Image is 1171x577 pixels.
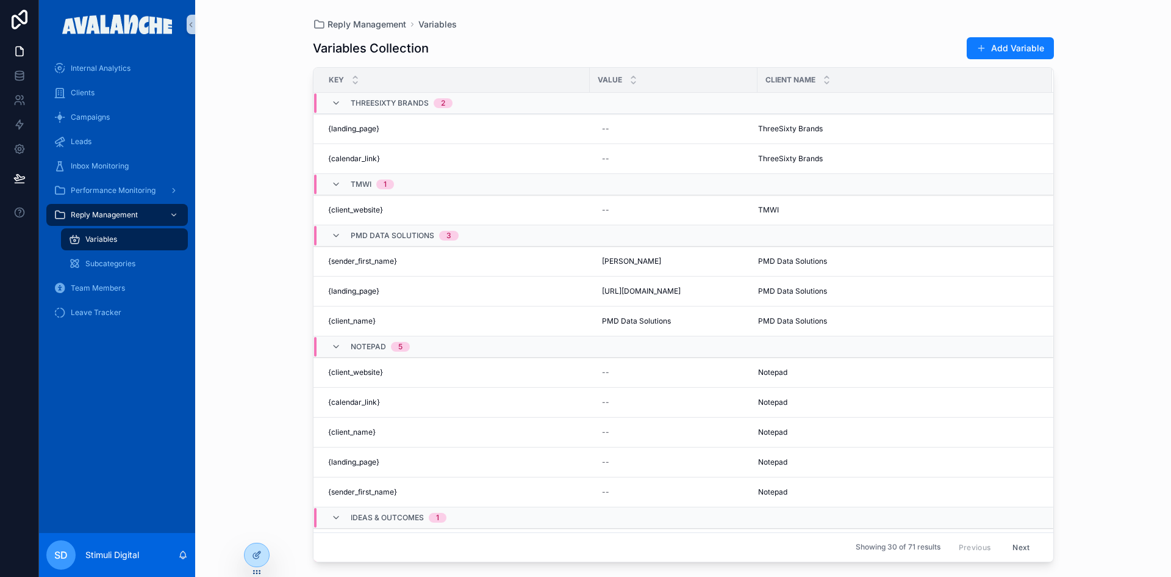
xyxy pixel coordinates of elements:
[328,316,582,326] a: {client_name}
[597,363,750,382] a: --
[597,393,750,412] a: --
[758,457,1037,467] a: Notepad
[54,548,68,562] span: SD
[351,231,434,241] span: PMD Data Solutions
[602,457,609,467] div: --
[758,124,823,134] span: ThreeSixty Brands
[71,137,91,147] span: Leads
[418,18,457,31] span: Variables
[85,549,139,561] p: Stimuli Digital
[351,513,424,523] span: Ideas & Outcomes
[328,397,582,407] a: {calendar_link}
[597,482,750,502] a: --
[328,154,380,164] span: {calendar_link}
[328,124,582,134] a: {landing_page}
[46,131,188,153] a: Leads
[46,277,188,299] a: Team Members
[328,124,379,134] span: {landing_page}
[71,88,95,98] span: Clients
[758,427,787,437] span: Notepad
[328,368,582,377] a: {client_website}
[71,112,110,122] span: Campaigns
[61,253,188,275] a: Subcategories
[597,252,750,271] a: [PERSON_NAME]
[967,37,1054,59] button: Add Variable
[328,487,582,497] a: {sender_first_name}
[328,205,582,215] a: {client_website}
[758,256,1037,266] a: PMD Data Solutions
[441,98,445,108] div: 2
[351,342,386,352] span: Notepad
[46,302,188,324] a: Leave Tracker
[46,82,188,104] a: Clients
[758,368,787,377] span: Notepad
[328,154,582,164] a: {calendar_link}
[602,286,681,296] span: [URL][DOMAIN_NAME]
[758,205,779,215] span: TMWI
[597,311,750,331] a: PMD Data Solutions
[351,98,429,108] span: ThreeSixty Brands
[758,286,1037,296] a: PMD Data Solutions
[398,342,403,352] div: 5
[758,316,827,326] span: PMD Data Solutions
[328,397,380,407] span: {calendar_link}
[85,259,135,269] span: Subcategories
[71,283,125,293] span: Team Members
[597,149,750,169] a: --
[597,452,750,472] a: --
[758,286,827,296] span: PMD Data Solutions
[758,154,1037,164] a: ThreeSixty Brands
[328,286,582,296] a: {landing_page}
[328,18,406,31] span: Reply Management
[602,368,609,377] div: --
[602,124,609,134] div: --
[758,427,1037,437] a: Notepad
[758,368,1037,377] a: Notepad
[597,119,750,139] a: --
[598,75,622,85] span: Value
[328,205,383,215] span: {client_website}
[313,40,429,57] h1: Variables Collection
[758,487,1037,497] a: Notepad
[758,124,1037,134] a: ThreeSixty Brands
[384,180,387,189] div: 1
[602,154,609,164] div: --
[328,457,582,467] a: {landing_page}
[602,316,671,326] span: PMD Data Solutions
[328,316,376,326] span: {client_name}
[602,256,661,266] span: [PERSON_NAME]
[328,487,397,497] span: {sender_first_name}
[597,281,750,301] a: [URL][DOMAIN_NAME]
[758,397,1037,407] a: Notepad
[602,205,609,215] div: --
[61,228,188,250] a: Variables
[46,204,188,226] a: Reply Management
[1004,538,1038,557] button: Next
[856,543,940,553] span: Showing 30 of 71 results
[328,256,397,266] span: {sender_first_name}
[328,368,383,377] span: {client_website}
[46,106,188,128] a: Campaigns
[446,231,451,241] div: 3
[71,186,156,195] span: Performance Monitoring
[71,64,131,73] span: Internal Analytics
[758,487,787,497] span: Notepad
[62,15,173,34] img: App logo
[328,457,379,467] span: {landing_page}
[329,75,344,85] span: Key
[71,161,129,171] span: Inbox Monitoring
[597,423,750,442] a: --
[602,487,609,497] div: --
[313,18,406,31] a: Reply Management
[758,397,787,407] span: Notepad
[758,316,1037,326] a: PMD Data Solutions
[71,308,121,318] span: Leave Tracker
[758,205,1037,215] a: TMWI
[328,427,376,437] span: {client_name}
[85,234,117,244] span: Variables
[39,49,195,339] div: scrollable content
[765,75,815,85] span: client name
[46,155,188,177] a: Inbox Monitoring
[328,427,582,437] a: {client_name}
